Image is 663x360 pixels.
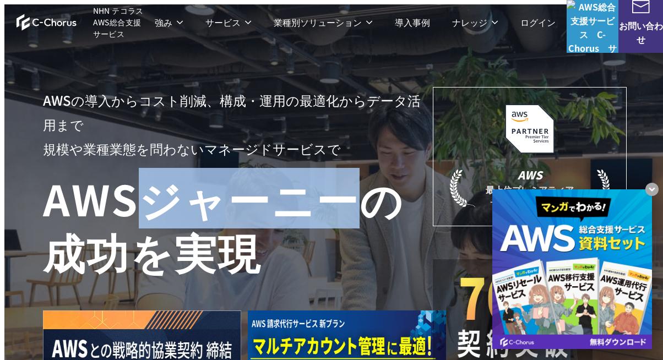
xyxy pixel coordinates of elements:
[155,15,183,29] p: 強み
[17,5,144,40] a: AWS総合支援サービス C-Chorus NHN テコラスAWS総合支援サービス
[452,15,498,29] p: ナレッジ
[450,167,610,209] p: 最上位プレミアティア サービスパートナー
[43,172,433,277] h1: AWS ジャーニーの 成功を実現
[518,167,542,183] em: AWS
[520,15,556,29] a: ログイン
[205,15,252,29] p: サービス
[395,15,430,29] a: 導入事例
[43,88,433,161] p: AWSの導入からコスト削減、 構成・運用の最適化からデータ活用まで 規模や業種業態を問わない マネージドサービスで
[274,15,373,29] p: 業種別ソリューション
[93,5,144,40] span: NHN テコラス AWS総合支援サービス
[480,104,579,154] img: AWSプレミアティアサービスパートナー
[618,19,663,46] span: お問い合わせ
